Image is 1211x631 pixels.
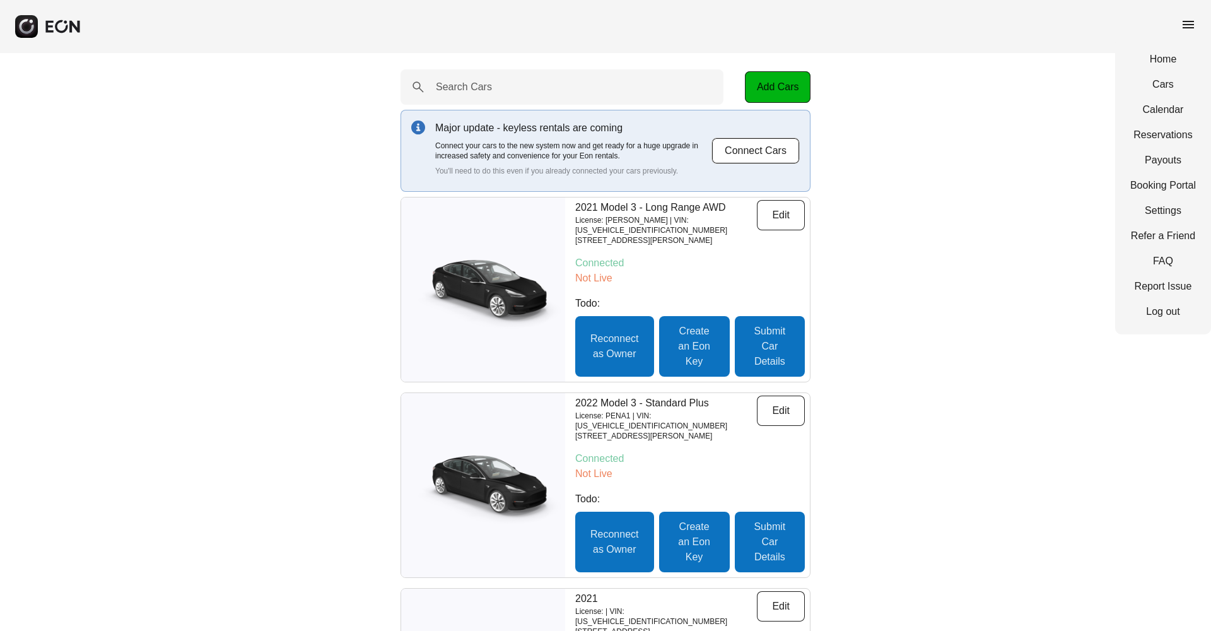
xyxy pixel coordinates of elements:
[575,396,757,411] p: 2022 Model 3 - Standard Plus
[435,166,711,176] p: You'll need to do this even if you already connected your cars previously.
[659,316,730,377] button: Create an Eon Key
[1130,127,1196,143] a: Reservations
[575,466,805,481] p: Not Live
[575,492,805,507] p: Todo:
[575,512,654,572] button: Reconnect as Owner
[1130,153,1196,168] a: Payouts
[1130,178,1196,193] a: Booking Portal
[575,215,757,235] p: License: [PERSON_NAME] | VIN: [US_VEHICLE_IDENTIFICATION_NUMBER]
[1181,17,1196,32] span: menu
[575,606,757,627] p: License: | VIN: [US_VEHICLE_IDENTIFICATION_NUMBER]
[435,121,711,136] p: Major update - keyless rentals are coming
[411,121,425,134] img: info
[575,316,654,377] button: Reconnect as Owner
[735,512,805,572] button: Submit Car Details
[757,396,805,426] button: Edit
[1130,203,1196,218] a: Settings
[575,271,805,286] p: Not Live
[1130,279,1196,294] a: Report Issue
[1130,304,1196,319] a: Log out
[436,80,492,95] label: Search Cars
[575,256,805,271] p: Connected
[659,512,730,572] button: Create an Eon Key
[401,249,565,331] img: car
[757,200,805,230] button: Edit
[575,200,757,215] p: 2021 Model 3 - Long Range AWD
[575,235,757,245] p: [STREET_ADDRESS][PERSON_NAME]
[735,316,805,377] button: Submit Car Details
[575,451,805,466] p: Connected
[1130,52,1196,67] a: Home
[435,141,711,161] p: Connect your cars to the new system now and get ready for a huge upgrade in increased safety and ...
[745,71,810,103] button: Add Cars
[1130,77,1196,92] a: Cars
[1130,102,1196,117] a: Calendar
[1130,228,1196,244] a: Refer a Friend
[401,444,565,526] img: car
[575,591,757,606] p: 2021
[575,431,757,441] p: [STREET_ADDRESS][PERSON_NAME]
[711,138,800,164] button: Connect Cars
[1130,254,1196,269] a: FAQ
[575,411,757,431] p: License: PENA1 | VIN: [US_VEHICLE_IDENTIFICATION_NUMBER]
[575,296,805,311] p: Todo:
[757,591,805,622] button: Edit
